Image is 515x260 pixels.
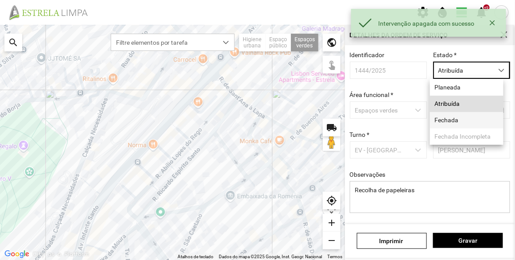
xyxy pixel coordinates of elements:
[323,192,341,210] div: my_location
[327,254,342,259] a: Termos (abre num novo separador)
[430,112,503,128] li: Fechada
[323,119,341,136] div: local_shipping
[323,133,341,151] button: Arraste o Pegman para o mapa para abrir o Street View
[6,4,97,20] img: file
[217,34,235,50] div: dropdown trigger
[323,232,341,249] div: remove
[434,100,460,107] span: Atribuída
[350,171,386,178] label: Observações
[2,248,31,260] img: Google
[323,34,341,51] div: public
[438,237,499,244] span: Gravar
[433,233,503,248] button: Gravar
[111,34,217,50] span: Filtre elementos por tarefa
[434,84,461,91] span: Planeada
[323,214,341,232] div: add
[350,51,385,58] label: Identificador
[350,32,448,38] div: Detalhes da Ordem de Serviço
[456,6,469,19] span: view_day
[4,34,22,51] div: search
[291,34,318,51] div: Espaços verdes
[266,34,291,51] div: Espaço público
[493,62,510,78] div: dropdown trigger
[178,254,213,260] button: Atalhos de teclado
[434,62,493,78] span: Atribuída
[484,4,490,11] div: +9
[417,6,430,19] span: settings
[323,56,341,74] div: touch_app
[475,6,488,19] span: notifications
[433,51,457,58] label: Estado *
[219,254,322,259] span: Dados do mapa ©2025 Google, Inst. Geogr. Nacional
[2,248,31,260] a: Abrir esta área no Google Maps (abre uma nova janela)
[350,131,370,138] label: Turno *
[430,79,503,96] li: Planeada
[436,6,449,19] span: water_drop
[357,233,427,249] a: Imprimir
[350,91,394,98] label: Área funcional *
[434,116,458,124] span: Fechada
[239,34,266,51] div: Higiene urbana
[430,96,503,112] li: Atribuída
[379,20,486,27] div: Intervenção apagada com sucesso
